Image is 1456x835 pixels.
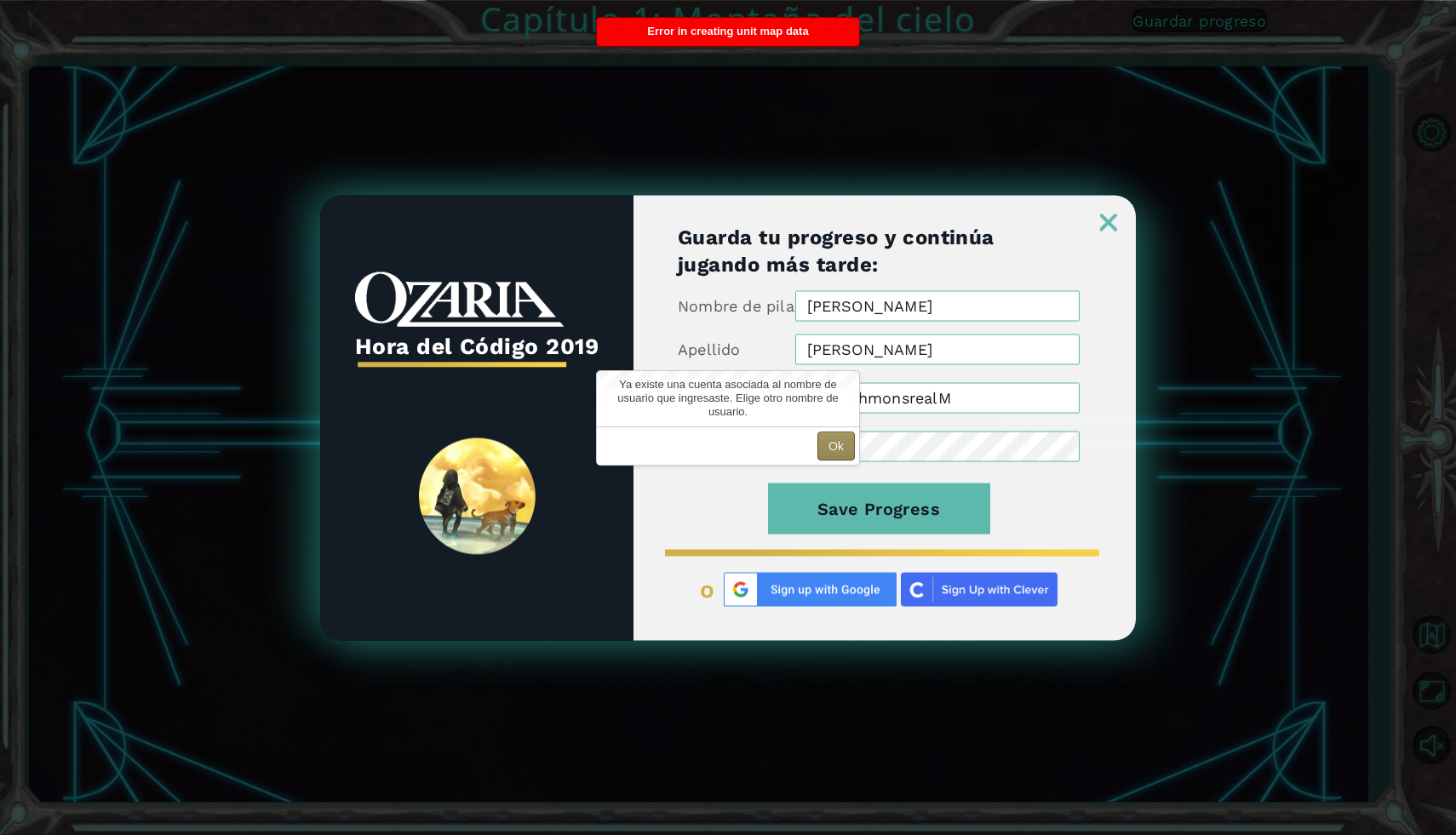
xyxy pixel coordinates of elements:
[678,295,794,316] label: Nombre de pila
[617,378,838,418] span: Ya existe una cuenta asociada al nombre de usuario que ingresaste. Elige otro nombre de usuario.
[355,328,599,365] h3: Hora del Código 2019
[901,572,1058,606] img: clever_sso_button@2x.png
[678,339,741,359] label: Apellido
[419,438,536,555] img: SpiritLandReveal.png
[724,572,897,606] img: Google%20Sign%20Up.png
[768,483,990,534] button: Save Progress
[700,575,715,603] span: o
[647,25,808,37] span: Error in creating unit map data
[817,432,855,460] button: Ok
[678,223,1080,277] h1: Guarda tu progreso y continúa jugando más tarde:
[355,272,564,327] img: whiteOzariaWordmark.png
[1100,214,1117,231] img: ExitButton_Dusk.png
